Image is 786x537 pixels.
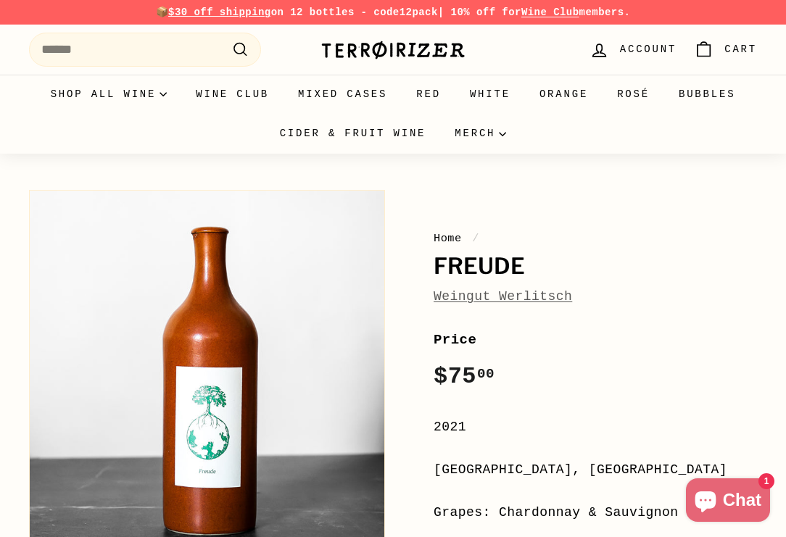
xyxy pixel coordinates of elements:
[455,75,525,114] a: White
[521,7,579,18] a: Wine Club
[581,28,685,71] a: Account
[434,329,757,351] label: Price
[434,254,757,279] h1: Freude
[468,232,483,245] span: /
[434,502,757,523] div: Grapes: Chardonnay & Sauvignon Blanc
[265,114,441,153] a: Cider & Fruit Wine
[664,75,750,114] a: Bubbles
[36,75,182,114] summary: Shop all wine
[29,4,757,20] p: 📦 on 12 bottles - code | 10% off for members.
[682,478,774,525] inbox-online-store-chat: Shopify online store chat
[724,41,757,57] span: Cart
[284,75,402,114] a: Mixed Cases
[181,75,284,114] a: Wine Club
[434,459,757,480] div: [GEOGRAPHIC_DATA], [GEOGRAPHIC_DATA]
[168,7,271,18] span: $30 off shipping
[400,7,438,18] strong: 12pack
[434,289,572,304] a: Weingut Werlitsch
[685,28,766,71] a: Cart
[440,114,521,153] summary: Merch
[402,75,455,114] a: Red
[434,232,462,245] a: Home
[603,75,664,114] a: Rosé
[434,363,495,390] span: $75
[477,366,495,382] sup: 00
[434,417,757,438] div: 2021
[434,230,757,247] nav: breadcrumbs
[525,75,603,114] a: Orange
[620,41,677,57] span: Account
